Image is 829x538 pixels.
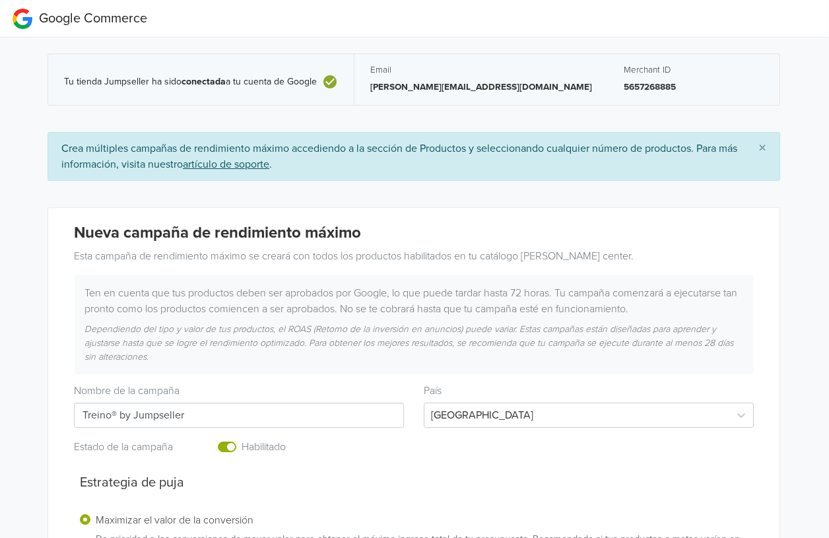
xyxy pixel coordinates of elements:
div: Crea múltiples campañas de rendimiento máximo accediendo a la sección de Productos y seleccionand... [48,132,780,181]
h6: Maximizar el valor de la conversión [96,514,748,527]
h5: Estrategia de puja [80,475,748,490]
div: Dependiendo del tipo y valor de tus productos, el ROAS (Retorno de la inversión en anuncios) pued... [75,322,753,364]
p: [PERSON_NAME][EMAIL_ADDRESS][DOMAIN_NAME] [370,81,592,94]
h5: Merchant ID [624,65,764,75]
span: × [758,139,766,158]
h6: Habilitado [242,441,358,454]
p: 5657268885 [624,81,764,94]
h5: Email [370,65,592,75]
u: artículo de soporte [183,158,269,171]
div: Ten en cuenta que tus productos deben ser aprobados por Google, lo que puede tardar hasta 72 hora... [75,285,753,317]
span: Tu tienda Jumpseller ha sido a tu cuenta de Google [64,77,317,88]
h4: Nueva campaña de rendimiento máximo [74,224,754,243]
button: Close [745,133,779,164]
input: Campaign name [74,403,404,428]
b: conectada [182,76,226,87]
a: Para más información, visita nuestroartículo de soporte. [61,142,737,171]
div: Esta campaña de rendimiento máximo se creará con todos los productos habilitados en tu catálogo [... [64,248,764,264]
span: Google Commerce [39,11,147,26]
h6: País [424,385,754,397]
h6: Nombre de la campaña [74,385,404,397]
h6: Estado de la campaña [74,441,181,454]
